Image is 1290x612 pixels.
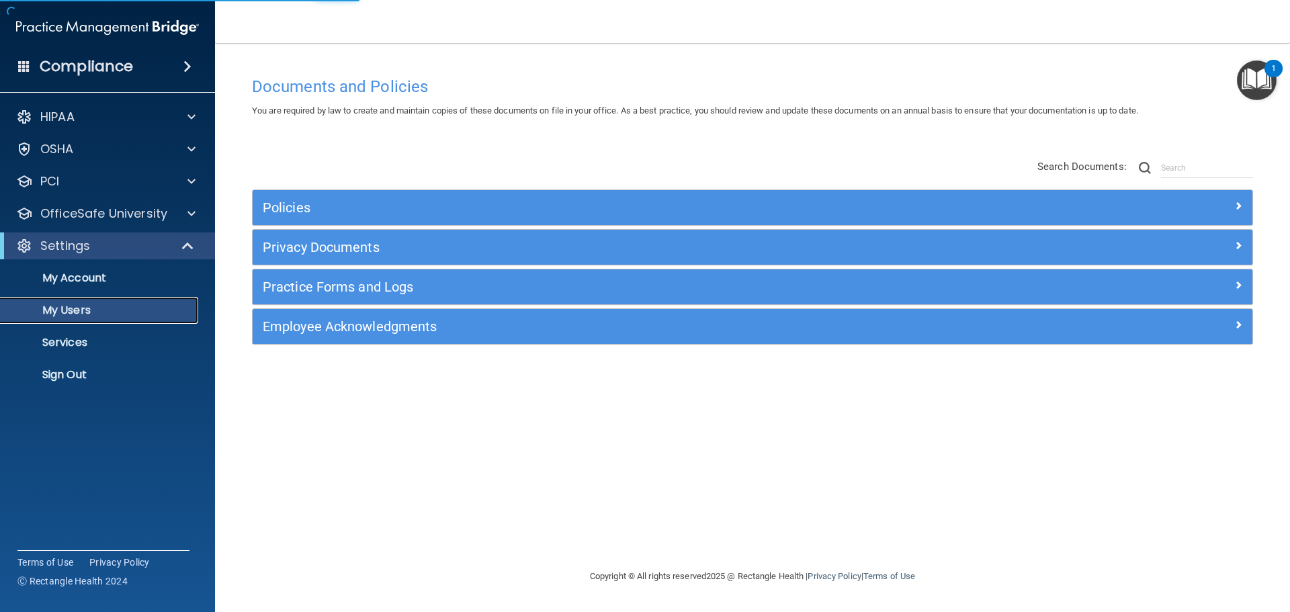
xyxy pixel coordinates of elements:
[1037,161,1127,173] span: Search Documents:
[1237,60,1277,100] button: Open Resource Center, 1 new notification
[263,319,992,334] h5: Employee Acknowledgments
[263,316,1242,337] a: Employee Acknowledgments
[40,57,133,76] h4: Compliance
[263,200,992,215] h5: Policies
[16,206,196,222] a: OfficeSafe University
[507,555,998,598] div: Copyright © All rights reserved 2025 @ Rectangle Health | |
[9,271,192,285] p: My Account
[17,556,73,569] a: Terms of Use
[263,276,1242,298] a: Practice Forms and Logs
[16,238,195,254] a: Settings
[40,173,59,189] p: PCI
[40,141,74,157] p: OSHA
[808,571,861,581] a: Privacy Policy
[9,304,192,317] p: My Users
[40,206,167,222] p: OfficeSafe University
[16,141,196,157] a: OSHA
[9,336,192,349] p: Services
[263,279,992,294] h5: Practice Forms and Logs
[17,574,128,588] span: Ⓒ Rectangle Health 2024
[263,197,1242,218] a: Policies
[252,78,1253,95] h4: Documents and Policies
[1271,69,1276,86] div: 1
[40,109,75,125] p: HIPAA
[16,109,196,125] a: HIPAA
[9,368,192,382] p: Sign Out
[263,236,1242,258] a: Privacy Documents
[1139,162,1151,174] img: ic-search.3b580494.png
[263,240,992,255] h5: Privacy Documents
[252,105,1138,116] span: You are required by law to create and maintain copies of these documents on file in your office. ...
[16,14,199,41] img: PMB logo
[89,556,150,569] a: Privacy Policy
[1161,158,1253,178] input: Search
[40,238,90,254] p: Settings
[863,571,915,581] a: Terms of Use
[16,173,196,189] a: PCI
